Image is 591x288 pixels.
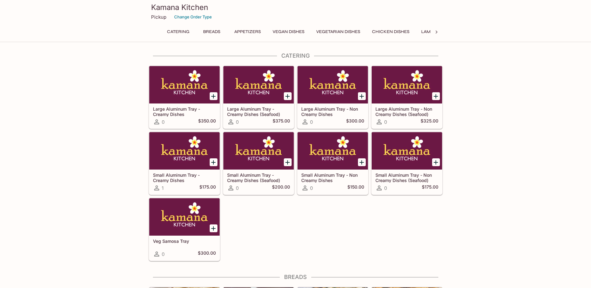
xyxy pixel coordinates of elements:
[149,66,220,129] a: Large Aluminum Tray - Creamy Dishes0$350.00
[358,158,366,166] button: Add Small Aluminum Tray - Non Creamy Dishes
[418,27,453,36] button: Lamb Dishes
[301,106,364,117] h5: Large Aluminum Tray - Non Creamy Dishes
[273,118,290,126] h5: $375.00
[372,66,442,103] div: Large Aluminum Tray - Non Creamy Dishes (Seafood)
[198,27,226,36] button: Breads
[236,185,239,191] span: 0
[151,14,166,20] p: Pickup
[149,198,220,261] a: Veg Samosa Tray0$300.00
[223,66,294,129] a: Large Aluminum Tray - Creamy Dishes (Seafood)0$375.00
[358,92,366,100] button: Add Large Aluminum Tray - Non Creamy Dishes
[284,92,292,100] button: Add Large Aluminum Tray - Creamy Dishes (Seafood)
[223,66,294,103] div: Large Aluminum Tray - Creamy Dishes (Seafood)
[149,274,443,281] h4: Breads
[227,172,290,183] h5: Small Aluminum Tray - Creamy Dishes (Seafood)
[149,66,220,103] div: Large Aluminum Tray - Creamy Dishes
[231,27,264,36] button: Appetizers
[149,132,220,195] a: Small Aluminum Tray - Creamy Dishes1$175.00
[153,106,216,117] h5: Large Aluminum Tray - Creamy Dishes
[310,119,313,125] span: 0
[372,132,442,170] div: Small Aluminum Tray - Non Creamy Dishes (Seafood)
[149,132,220,170] div: Small Aluminum Tray - Creamy Dishes
[298,132,368,170] div: Small Aluminum Tray - Non Creamy Dishes
[347,184,364,192] h5: $150.00
[149,52,443,59] h4: Catering
[162,185,164,191] span: 1
[223,132,294,170] div: Small Aluminum Tray - Creamy Dishes (Seafood)
[210,92,217,100] button: Add Large Aluminum Tray - Creamy Dishes
[297,132,368,195] a: Small Aluminum Tray - Non Creamy Dishes0$150.00
[369,27,413,36] button: Chicken Dishes
[236,119,239,125] span: 0
[153,172,216,183] h5: Small Aluminum Tray - Creamy Dishes
[371,132,442,195] a: Small Aluminum Tray - Non Creamy Dishes (Seafood)0$175.00
[375,172,438,183] h5: Small Aluminum Tray - Non Creamy Dishes (Seafood)
[298,66,368,103] div: Large Aluminum Tray - Non Creamy Dishes
[151,2,440,12] h3: Kamana Kitchen
[272,184,290,192] h5: $200.00
[432,158,440,166] button: Add Small Aluminum Tray - Non Creamy Dishes (Seafood)
[384,185,387,191] span: 0
[210,158,217,166] button: Add Small Aluminum Tray - Creamy Dishes
[198,118,216,126] h5: $350.00
[162,119,164,125] span: 0
[164,27,193,36] button: Catering
[297,66,368,129] a: Large Aluminum Tray - Non Creamy Dishes0$300.00
[313,27,364,36] button: Vegetarian Dishes
[371,66,442,129] a: Large Aluminum Tray - Non Creamy Dishes (Seafood)0$325.00
[432,92,440,100] button: Add Large Aluminum Tray - Non Creamy Dishes (Seafood)
[284,158,292,166] button: Add Small Aluminum Tray - Creamy Dishes (Seafood)
[153,238,216,244] h5: Veg Samosa Tray
[269,27,308,36] button: Vegan Dishes
[227,106,290,117] h5: Large Aluminum Tray - Creamy Dishes (Seafood)
[375,106,438,117] h5: Large Aluminum Tray - Non Creamy Dishes (Seafood)
[149,198,220,236] div: Veg Samosa Tray
[198,250,216,258] h5: $300.00
[210,224,217,232] button: Add Veg Samosa Tray
[301,172,364,183] h5: Small Aluminum Tray - Non Creamy Dishes
[162,251,164,257] span: 0
[384,119,387,125] span: 0
[421,118,438,126] h5: $325.00
[310,185,313,191] span: 0
[199,184,216,192] h5: $175.00
[223,132,294,195] a: Small Aluminum Tray - Creamy Dishes (Seafood)0$200.00
[171,12,215,22] button: Change Order Type
[422,184,438,192] h5: $175.00
[346,118,364,126] h5: $300.00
